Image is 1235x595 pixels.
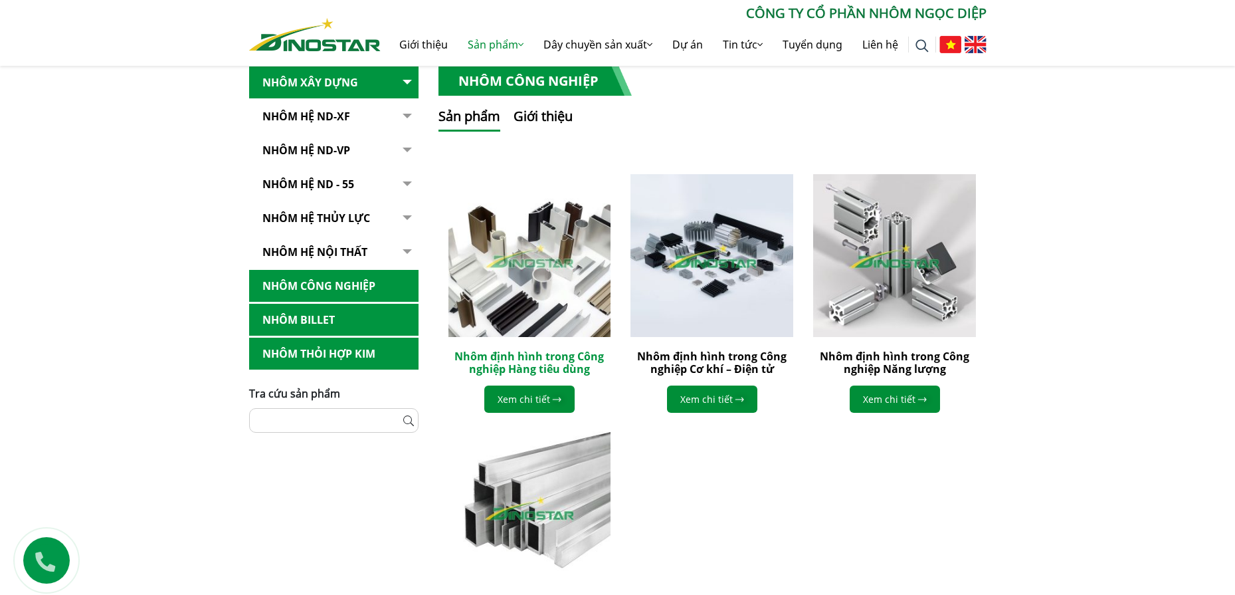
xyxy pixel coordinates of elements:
[389,23,458,66] a: Giới thiệu
[514,106,573,132] button: Giới thiệu
[249,18,381,51] img: Nhôm Dinostar
[448,426,611,589] img: Nhôm định hình trong Công nghiệp Vận tải
[939,36,961,53] img: Tiếng Việt
[850,386,940,413] a: Xem chi tiết
[249,168,419,201] a: NHÔM HỆ ND - 55
[438,106,500,132] button: Sản phẩm
[484,386,575,413] a: Xem chi tiết
[249,386,340,401] span: Tra cứu sản phẩm
[965,36,987,53] img: English
[381,3,987,23] p: CÔNG TY CỔ PHẦN NHÔM NGỌC DIỆP
[662,23,713,66] a: Dự án
[458,23,533,66] a: Sản phẩm
[438,66,632,96] h1: Nhôm Công nghiệp
[630,174,793,337] img: Nhôm định hình trong Công nghiệp Cơ khí – Điện tử
[667,386,757,413] a: Xem chi tiết
[820,349,969,376] a: Nhôm định hình trong Công nghiệp Năng lượng
[637,349,787,376] a: Nhôm định hình trong Công nghiệp Cơ khí – Điện tử
[852,23,908,66] a: Liên hệ
[533,23,662,66] a: Dây chuyền sản xuất
[249,202,419,235] a: Nhôm hệ thủy lực
[249,100,419,133] a: Nhôm Hệ ND-XF
[249,270,419,302] a: Nhôm Công nghiệp
[249,338,419,370] a: Nhôm Thỏi hợp kim
[813,174,976,337] img: Nhôm định hình trong Công nghiệp Năng lượng
[915,39,929,53] img: search
[454,349,604,376] a: Nhôm định hình trong Công nghiệp Hàng tiêu dùng
[249,134,419,167] a: Nhôm Hệ ND-VP
[713,23,773,66] a: Tin tức
[773,23,852,66] a: Tuyển dụng
[249,66,419,99] a: Nhôm Xây dựng
[448,174,611,337] img: Nhôm định hình trong Công nghiệp Hàng tiêu dùng
[249,236,419,269] a: Nhôm hệ nội thất
[249,304,419,336] a: Nhôm Billet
